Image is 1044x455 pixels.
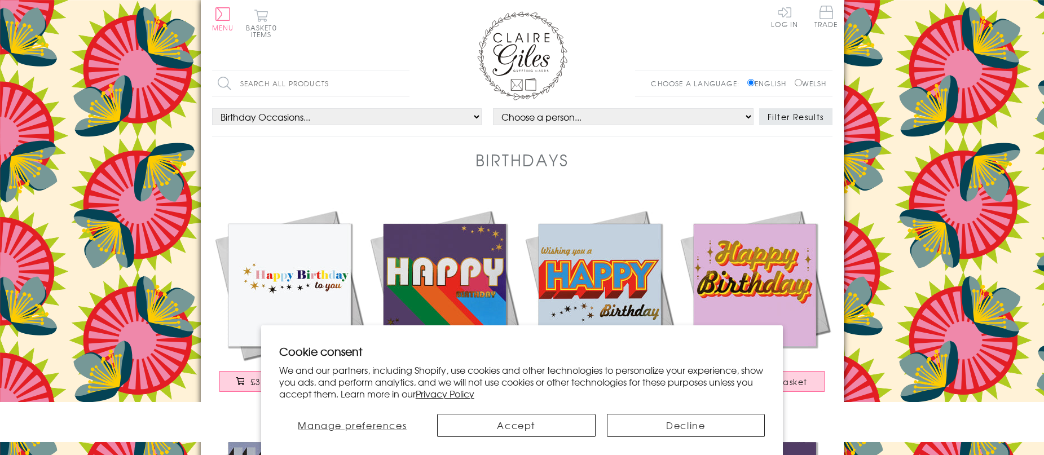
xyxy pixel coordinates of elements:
[212,71,409,96] input: Search all products
[212,207,367,403] a: Birthday Card, Happy Birthday to You, Rainbow colours, with gold foil £3.50 Add to Basket
[771,6,798,28] a: Log In
[219,371,359,392] button: £3.50 Add to Basket
[367,207,522,403] a: Birthday Card, Happy Birthday, Rainbow colours, with gold foil £3.50 Add to Basket
[212,207,367,363] img: Birthday Card, Happy Birthday to You, Rainbow colours, with gold foil
[250,376,342,387] span: £3.50 Add to Basket
[251,23,277,39] span: 0 items
[677,207,832,363] img: Birthday Card, Happy Birthday, Pink background and stars, with gold foil
[759,108,832,125] button: Filter Results
[212,7,234,31] button: Menu
[437,414,596,437] button: Accept
[814,6,838,30] a: Trade
[747,78,792,89] label: English
[475,148,569,171] h1: Birthdays
[747,79,755,86] input: English
[212,23,234,33] span: Menu
[279,364,765,399] p: We and our partners, including Shopify, use cookies and other technologies to personalize your ex...
[398,71,409,96] input: Search
[522,207,677,403] a: Birthday Card, Wishing you a Happy Birthday, Block letters, with gold foil £3.50 Add to Basket
[477,11,567,100] img: Claire Giles Greetings Cards
[607,414,765,437] button: Decline
[279,343,765,359] h2: Cookie consent
[279,414,426,437] button: Manage preferences
[298,418,407,432] span: Manage preferences
[246,9,277,38] button: Basket0 items
[677,207,832,403] a: Birthday Card, Happy Birthday, Pink background and stars, with gold foil £3.50 Add to Basket
[795,78,827,89] label: Welsh
[795,79,802,86] input: Welsh
[367,207,522,363] img: Birthday Card, Happy Birthday, Rainbow colours, with gold foil
[814,6,838,28] span: Trade
[651,78,745,89] p: Choose a language:
[416,387,474,400] a: Privacy Policy
[522,207,677,363] img: Birthday Card, Wishing you a Happy Birthday, Block letters, with gold foil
